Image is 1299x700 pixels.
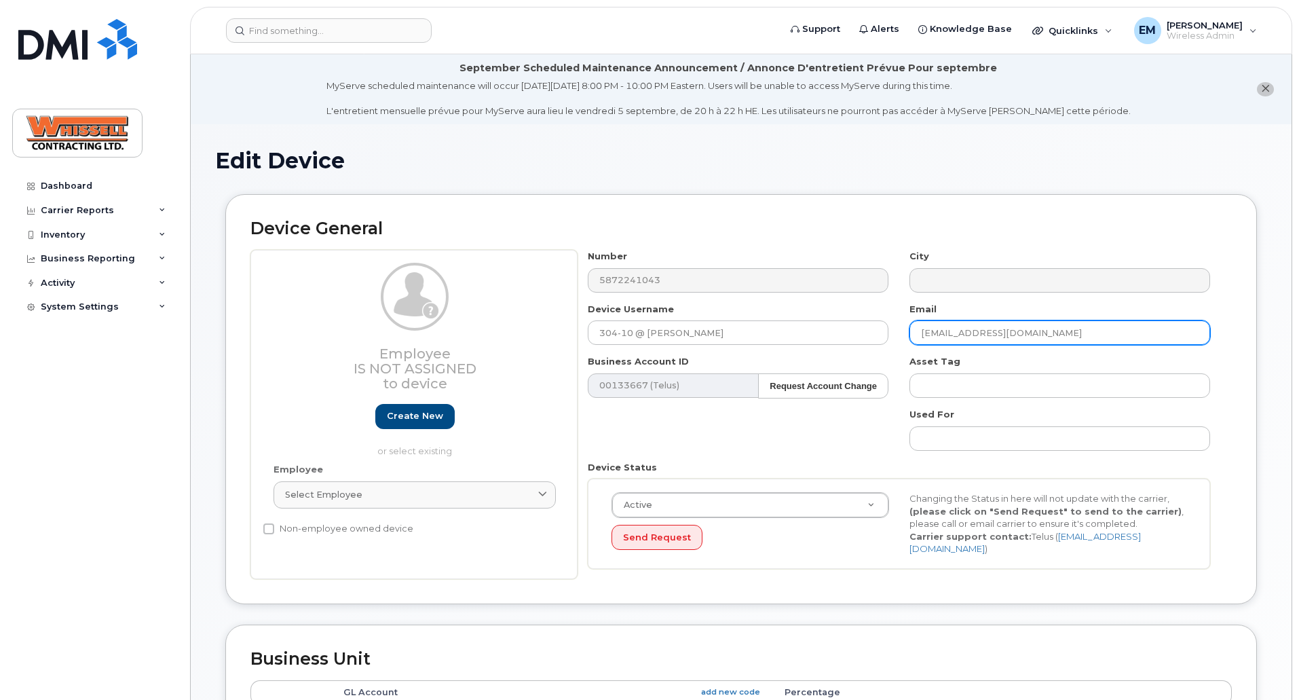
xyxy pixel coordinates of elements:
[274,445,556,458] p: or select existing
[909,531,1141,555] a: [EMAIL_ADDRESS][DOMAIN_NAME]
[909,303,937,316] label: Email
[588,250,627,263] label: Number
[611,525,702,550] button: Send Request
[375,404,455,429] a: Create new
[250,650,1232,669] h2: Business Unit
[612,493,888,517] a: Active
[909,408,954,421] label: Used For
[616,499,652,511] span: Active
[250,219,1232,238] h2: Device General
[383,375,447,392] span: to device
[899,492,1197,555] div: Changing the Status in here will not update with the carrier, , please call or email carrier to e...
[758,373,888,399] button: Request Account Change
[701,686,760,698] a: add new code
[770,381,877,391] strong: Request Account Change
[274,481,556,509] a: Select employee
[274,463,323,476] label: Employee
[354,361,476,377] span: Is not assigned
[909,531,1032,542] strong: Carrier support contact:
[909,506,1182,517] strong: (please click on "Send Request" to send to the carrier)
[1257,82,1274,96] button: close notification
[588,303,674,316] label: Device Username
[459,61,997,75] div: September Scheduled Maintenance Announcement / Annonce D'entretient Prévue Pour septembre
[215,149,1267,172] h1: Edit Device
[263,521,413,537] label: Non-employee owned device
[909,250,929,263] label: City
[274,346,556,391] h3: Employee
[588,461,657,474] label: Device Status
[326,79,1131,117] div: MyServe scheduled maintenance will occur [DATE][DATE] 8:00 PM - 10:00 PM Eastern. Users will be u...
[909,355,960,368] label: Asset Tag
[588,355,689,368] label: Business Account ID
[263,523,274,534] input: Non-employee owned device
[285,488,362,501] span: Select employee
